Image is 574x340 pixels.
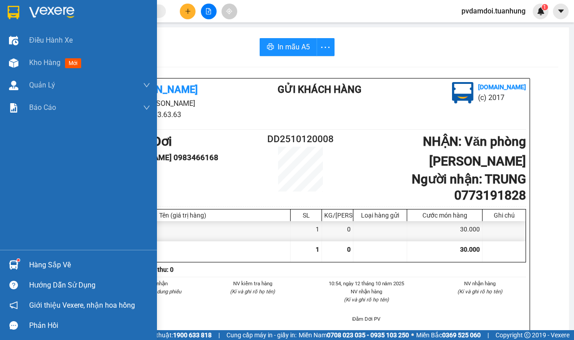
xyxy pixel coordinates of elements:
span: aim [226,8,232,14]
li: NV nhận hàng [434,279,526,288]
li: NV nhận hàng [320,288,413,296]
li: Đầm Dơi PV [320,315,413,323]
strong: 1900 633 818 [173,331,212,339]
span: ⚪️ [411,333,414,337]
div: Loại hàng gửi [356,212,404,219]
li: NV kiểm tra hàng [207,279,299,288]
span: notification [9,301,18,309]
div: Hướng dẫn sử dụng [29,279,150,292]
div: SL [293,212,319,219]
strong: 0369 525 060 [442,331,481,339]
i: (Kí và ghi rõ họ tên) [230,288,275,295]
span: question-circle [9,281,18,289]
div: Phản hồi [29,319,150,332]
button: aim [222,4,237,19]
span: 0 [347,246,351,253]
b: [PERSON_NAME] [122,84,198,95]
div: KG/[PERSON_NAME] [324,212,351,219]
i: (Kí và ghi rõ họ tên) [344,296,389,303]
span: mới [65,58,81,68]
button: caret-down [553,4,569,19]
b: Gửi khách hàng [278,84,361,95]
span: caret-down [557,7,565,15]
img: warehouse-icon [9,260,18,270]
span: Giới thiệu Vexere, nhận hoa hồng [29,300,135,311]
div: 1 CỤC (Khác) [75,221,291,241]
button: more [317,38,335,56]
div: Hàng sắp về [29,258,150,272]
span: down [143,82,150,89]
span: copyright [524,332,531,338]
span: Miền Nam [299,330,409,340]
div: 0 [322,221,353,241]
span: file-add [205,8,212,14]
span: message [9,321,18,330]
div: 1 [291,221,322,241]
button: plus [180,4,196,19]
img: warehouse-icon [9,58,18,68]
b: [DOMAIN_NAME] [478,83,526,91]
span: 1 [543,4,546,10]
button: printerIn mẫu A5 [260,38,317,56]
span: In mẫu A5 [278,41,310,52]
div: 30.000 [407,221,483,241]
span: | [487,330,489,340]
span: plus [185,8,191,14]
span: Kho hàng [29,58,61,67]
img: solution-icon [9,103,18,113]
div: Ghi chú [485,212,523,219]
span: printer [267,43,274,52]
li: 10:54, ngày 12 tháng 10 năm 2025 [320,279,413,288]
sup: 1 [542,4,548,10]
span: down [143,104,150,111]
div: Cước món hàng [409,212,480,219]
img: logo.jpg [452,82,474,104]
span: Miền Bắc [416,330,481,340]
button: file-add [201,4,217,19]
span: Cung cấp máy in - giấy in: [226,330,296,340]
span: 1 [316,246,319,253]
img: icon-new-feature [537,7,545,15]
div: Tên (giá trị hàng) [78,212,288,219]
span: | [218,330,220,340]
li: 85 [PERSON_NAME] [75,98,242,109]
span: Hỗ trợ kỹ thuật: [129,330,212,340]
i: (Kí và ghi rõ họ tên) [457,288,502,295]
img: logo-vxr [8,6,19,19]
h2: DD2510120008 [263,132,338,147]
sup: 1 [17,259,20,262]
span: more [317,42,334,53]
span: 30.000 [460,246,480,253]
span: Điều hành xe [29,35,73,46]
li: 02839.63.63.63 [75,109,242,120]
span: pvdamdoi.tuanhung [454,5,533,17]
strong: 0708 023 035 - 0935 103 250 [327,331,409,339]
img: warehouse-icon [9,81,18,90]
li: (c) 2017 [478,92,526,103]
span: Báo cáo [29,102,56,113]
b: NHẬN : Văn phòng [PERSON_NAME] [423,134,526,169]
span: Quản Lý [29,79,55,91]
img: warehouse-icon [9,36,18,45]
i: (Tôi đã đọc và đồng ý nộp dung phiếu gửi hàng) [97,288,181,303]
b: Người nhận : TRUNG 0773191828 [412,172,526,203]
